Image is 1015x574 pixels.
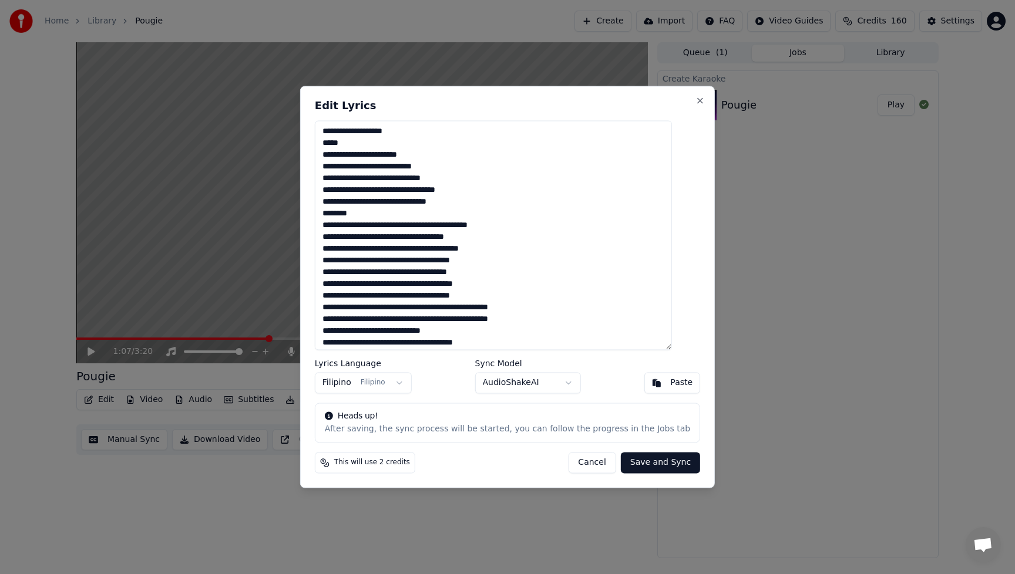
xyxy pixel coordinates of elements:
div: Heads up! [325,411,690,423]
span: This will use 2 credits [334,458,410,468]
label: Sync Model [475,360,581,368]
h2: Edit Lyrics [315,100,700,111]
div: After saving, the sync process will be started, you can follow the progress in the Jobs tab [325,424,690,435]
button: Cancel [568,453,616,474]
button: Save and Sync [621,453,700,474]
button: Paste [644,373,700,394]
label: Lyrics Language [315,360,412,368]
div: Paste [670,377,693,389]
